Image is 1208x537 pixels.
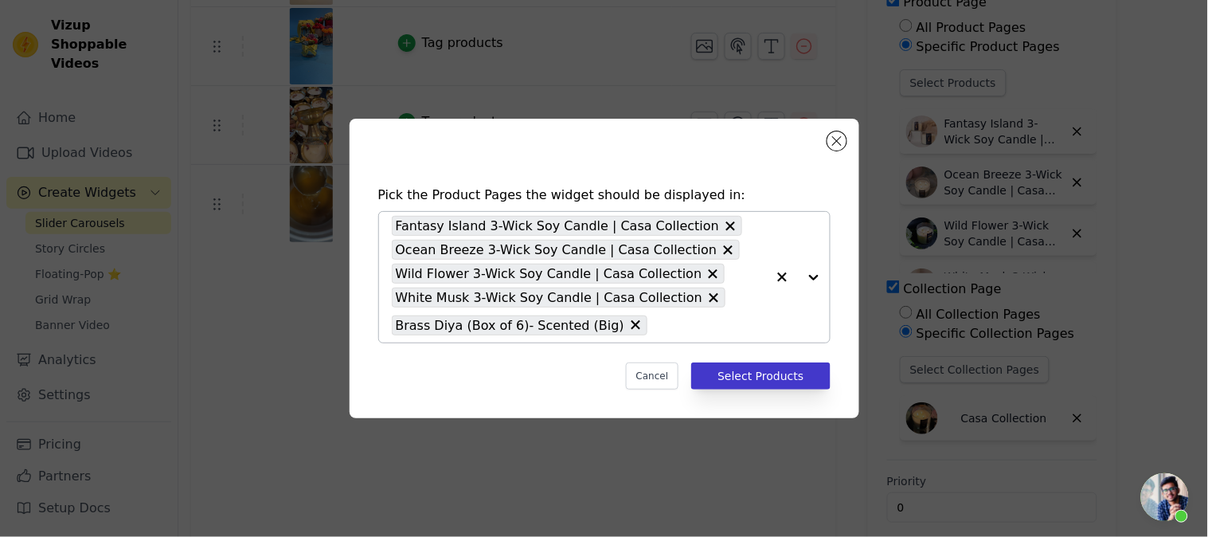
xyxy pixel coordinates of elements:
[396,240,717,260] span: Ocean Breeze 3-Wick Soy Candle | Casa Collection
[378,186,831,205] h4: Pick the Product Pages the widget should be displayed in:
[396,316,624,335] span: Brass Diya (Box of 6)- Scented (Big)
[396,216,720,236] span: Fantasy Island 3-Wick Soy Candle | Casa Collection
[827,131,846,151] button: Close modal
[1141,473,1189,521] a: Open chat
[626,363,679,390] button: Cancel
[691,363,830,390] button: Select Products
[396,288,703,308] span: White Musk 3-Wick Soy Candle | Casa Collection
[396,264,702,284] span: Wild Flower 3-Wick Soy Candle | Casa Collection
